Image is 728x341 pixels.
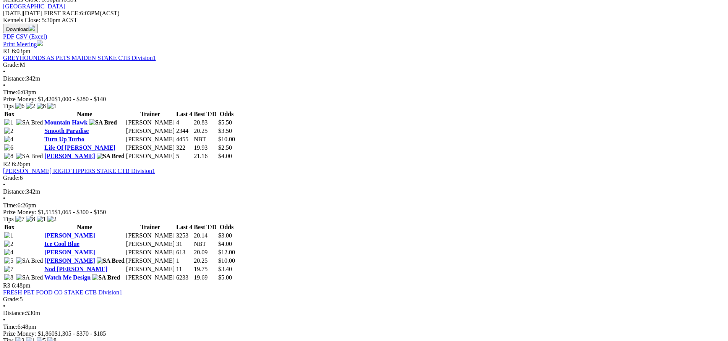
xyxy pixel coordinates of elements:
[176,249,193,256] td: 613
[3,10,42,16] span: [DATE]
[3,330,725,337] div: Prize Money: $1,860
[12,161,31,167] span: 6:26pm
[193,144,217,152] td: 19.93
[3,33,14,40] a: PDF
[3,188,26,195] span: Distance:
[176,257,193,265] td: 1
[218,144,232,151] span: $2.50
[193,119,217,126] td: 20.83
[44,232,95,239] a: [PERSON_NAME]
[4,111,15,117] span: Box
[37,216,46,223] img: 1
[126,119,175,126] td: [PERSON_NAME]
[176,110,193,118] th: Last 4
[3,55,156,61] a: GREYHOUNDS AS PETS MAIDEN STAKE CTB Division1
[3,202,725,209] div: 6:26pm
[3,17,725,24] div: Kennels Close: 5:30pm ACST
[4,257,13,264] img: 5
[3,289,122,296] a: FRESH PET FOOD CO STAKE CTB Division1
[3,209,725,216] div: Prize Money: $1,515
[176,136,193,143] td: 4455
[3,161,10,167] span: R2
[55,96,106,102] span: $1,000 - $280 - $140
[126,257,175,265] td: [PERSON_NAME]
[4,136,13,143] img: 4
[218,153,232,159] span: $4.00
[176,223,193,231] th: Last 4
[3,202,18,208] span: Time:
[12,282,31,289] span: 6:48pm
[3,175,725,181] div: 6
[89,119,117,126] img: SA Bred
[3,175,20,181] span: Grade:
[3,89,725,96] div: 6:03pm
[3,10,23,16] span: [DATE]
[126,110,175,118] th: Trainer
[4,224,15,230] span: Box
[4,266,13,273] img: 7
[218,266,232,272] span: $3.40
[3,188,725,195] div: 342m
[193,274,217,281] td: 19.69
[193,223,217,231] th: Best T/D
[176,274,193,281] td: 6233
[15,216,24,223] img: 7
[3,195,5,202] span: •
[12,48,31,54] span: 6:03pm
[3,296,725,303] div: 5
[176,240,193,248] td: 31
[3,68,5,75] span: •
[55,209,106,215] span: $1,065 - $300 - $150
[126,127,175,135] td: [PERSON_NAME]
[176,144,193,152] td: 322
[4,241,13,247] img: 2
[3,75,26,82] span: Distance:
[3,317,5,323] span: •
[44,266,107,272] a: Nod [PERSON_NAME]
[26,216,35,223] img: 8
[16,119,43,126] img: SA Bred
[3,181,5,188] span: •
[3,303,5,309] span: •
[126,240,175,248] td: [PERSON_NAME]
[3,48,10,54] span: R1
[16,33,47,40] a: CSV (Excel)
[126,232,175,239] td: [PERSON_NAME]
[44,10,80,16] span: FIRST RACE:
[3,103,14,109] span: Tips
[44,274,91,281] a: Watch Me Design
[218,249,235,255] span: $12.00
[126,144,175,152] td: [PERSON_NAME]
[3,168,155,174] a: [PERSON_NAME] RIGID TIPPERS STAKE CTB Division1
[3,216,14,222] span: Tips
[44,144,115,151] a: Life Of [PERSON_NAME]
[193,232,217,239] td: 20.14
[44,153,95,159] a: [PERSON_NAME]
[44,110,125,118] th: Name
[44,223,125,231] th: Name
[3,310,725,317] div: 530m
[44,10,120,16] span: 6:03PM(ACST)
[193,152,217,160] td: 21.16
[126,265,175,273] td: [PERSON_NAME]
[218,257,235,264] span: $10.00
[126,274,175,281] td: [PERSON_NAME]
[126,136,175,143] td: [PERSON_NAME]
[4,249,13,256] img: 4
[3,323,725,330] div: 6:48pm
[4,119,13,126] img: 1
[193,257,217,265] td: 20.25
[3,41,43,47] a: Print Meeting
[4,144,13,151] img: 6
[218,232,232,239] span: $3.00
[4,128,13,134] img: 2
[193,240,217,248] td: NBT
[3,323,18,330] span: Time:
[4,153,13,160] img: 8
[3,296,20,302] span: Grade:
[193,249,217,256] td: 20.09
[97,153,125,160] img: SA Bred
[218,128,232,134] span: $3.50
[3,310,26,316] span: Distance:
[15,103,24,110] img: 6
